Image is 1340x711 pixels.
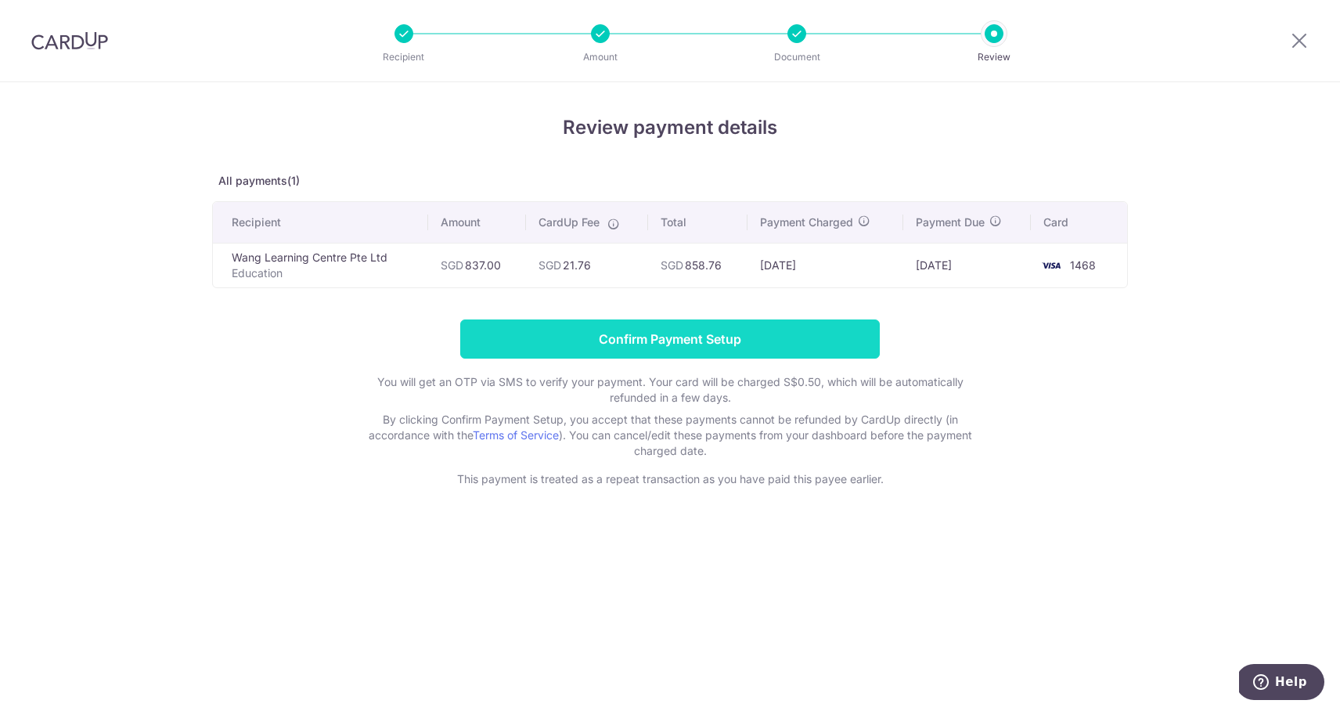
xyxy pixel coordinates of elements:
[539,215,600,230] span: CardUp Fee
[747,243,903,287] td: [DATE]
[1239,664,1324,703] iframe: Opens a widget where you can find more information
[460,319,880,359] input: Confirm Payment Setup
[1070,258,1096,272] span: 1468
[428,202,526,243] th: Amount
[213,202,428,243] th: Recipient
[739,49,855,65] p: Document
[936,49,1052,65] p: Review
[232,265,416,281] p: Education
[346,49,462,65] p: Recipient
[648,243,747,287] td: 858.76
[539,258,561,272] span: SGD
[212,114,1128,142] h4: Review payment details
[357,412,983,459] p: By clicking Confirm Payment Setup, you accept that these payments cannot be refunded by CardUp di...
[213,243,428,287] td: Wang Learning Centre Pte Ltd
[473,428,559,442] a: Terms of Service
[357,471,983,487] p: This payment is treated as a repeat transaction as you have paid this payee earlier.
[212,173,1128,189] p: All payments(1)
[661,258,683,272] span: SGD
[760,215,853,230] span: Payment Charged
[357,374,983,406] p: You will get an OTP via SMS to verify your payment. Your card will be charged S$0.50, which will ...
[916,215,985,230] span: Payment Due
[903,243,1031,287] td: [DATE]
[428,243,526,287] td: 837.00
[526,243,648,287] td: 21.76
[31,31,108,50] img: CardUp
[648,202,747,243] th: Total
[542,49,658,65] p: Amount
[441,258,463,272] span: SGD
[1036,256,1067,275] img: <span class="translation_missing" title="translation missing: en.account_steps.new_confirm_form.b...
[1031,202,1127,243] th: Card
